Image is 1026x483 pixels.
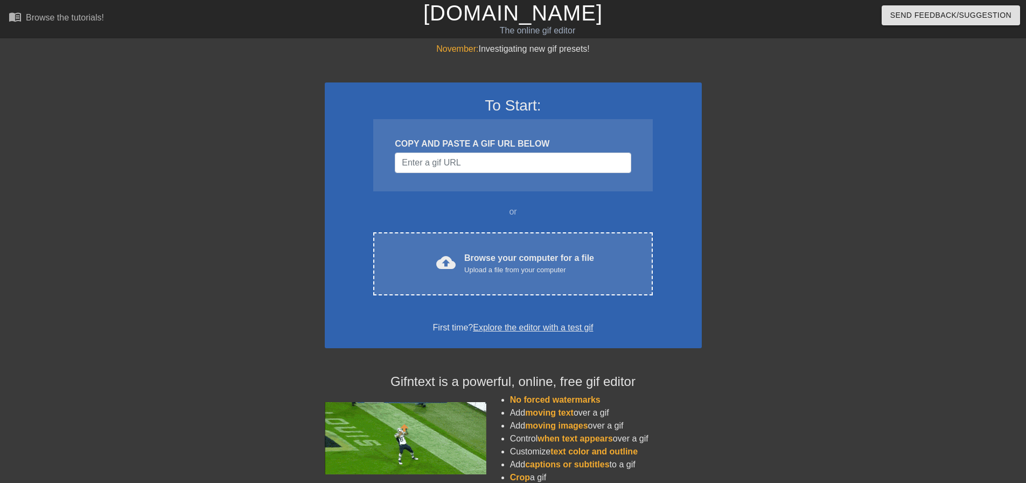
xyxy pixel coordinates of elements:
span: captions or subtitles [525,460,609,469]
button: Send Feedback/Suggestion [882,5,1020,25]
a: Explore the editor with a test gif [473,323,593,332]
li: Add over a gif [510,419,702,432]
div: Investigating new gif presets! [325,43,702,56]
div: The online gif editor [347,24,728,37]
h3: To Start: [339,96,688,115]
div: Upload a file from your computer [464,265,594,275]
span: moving images [525,421,588,430]
span: November: [436,44,478,53]
span: when text appears [538,434,613,443]
span: Send Feedback/Suggestion [890,9,1011,22]
div: Browse the tutorials! [26,13,104,22]
div: or [353,205,674,218]
span: text color and outline [550,447,638,456]
span: cloud_upload [436,253,456,272]
span: menu_book [9,10,22,23]
li: Control over a gif [510,432,702,445]
span: moving text [525,408,574,417]
div: COPY AND PASTE A GIF URL BELOW [395,137,631,150]
img: football_small.gif [325,402,486,474]
div: First time? [339,321,688,334]
a: Browse the tutorials! [9,10,104,27]
input: Username [395,153,631,173]
div: Browse your computer for a file [464,252,594,275]
a: [DOMAIN_NAME] [423,1,603,25]
li: Add to a gif [510,458,702,471]
span: Crop [510,473,530,482]
h4: Gifntext is a powerful, online, free gif editor [325,374,702,390]
li: Add over a gif [510,406,702,419]
span: No forced watermarks [510,395,601,404]
li: Customize [510,445,702,458]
